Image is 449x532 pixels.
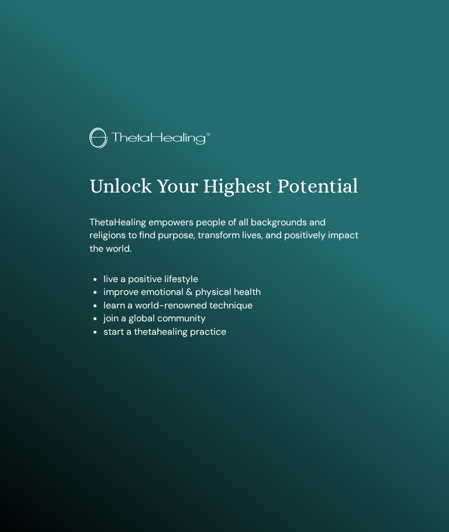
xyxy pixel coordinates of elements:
[103,286,360,298] li: improve emotional & physical health
[103,273,360,286] li: live a positive lifestyle
[89,174,360,198] h1: Unlock Your Highest Potential
[103,325,360,338] li: start a thetahealing practice
[103,312,360,325] li: join a global community
[103,299,360,312] li: learn a world-renowned technique
[89,216,360,255] p: ThetaHealing empowers people of all backgrounds and religions to find purpose, transform lives, a...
